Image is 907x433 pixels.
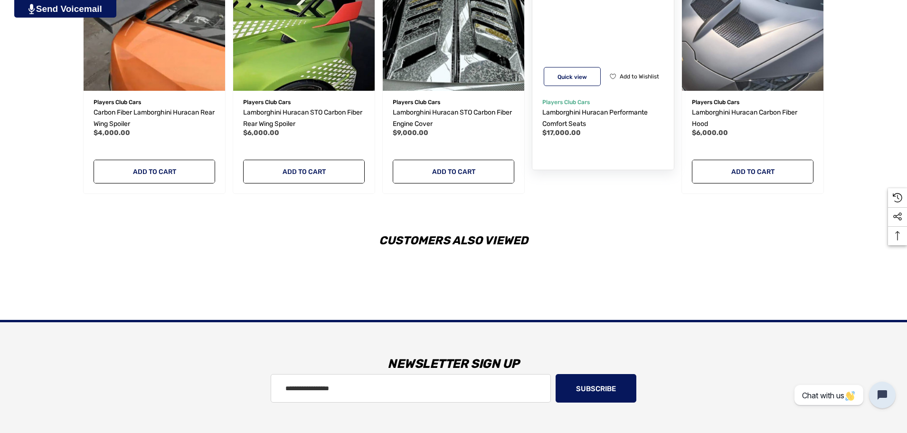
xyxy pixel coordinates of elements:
[28,4,35,14] img: PjwhLS0gR2VuZXJhdG9yOiBHcmF2aXQuaW8gLS0+PHN2ZyB4bWxucz0iaHR0cDovL3d3dy53My5vcmcvMjAwMC9zdmciIHhtb...
[94,108,215,128] span: Carbon Fiber Lamborghini Huracan Rear Wing Spoiler
[542,108,648,128] span: Lamborghini Huracan Performante Comfort Seats
[893,212,902,221] svg: Social Media
[243,108,362,128] span: Lamborghini Huracan STO Carbon Fiber Rear Wing Spoiler
[393,107,514,130] a: Lamborghini Huracan STO Carbon Fiber Engine Cover,$9,000.00
[542,96,664,108] p: Players Club Cars
[893,193,902,202] svg: Recently Viewed
[393,129,428,137] span: $9,000.00
[692,96,813,108] p: Players Club Cars
[94,96,215,108] p: Players Club Cars
[620,73,659,80] span: Add to Wishlist
[243,160,365,183] a: Add to Cart
[888,231,907,241] svg: Top
[123,350,784,378] h3: Newsletter Sign Up
[94,129,130,137] span: $4,000.00
[393,108,512,128] span: Lamborghini Huracan STO Carbon Fiber Engine Cover
[692,160,813,183] a: Add to Cart
[542,107,664,130] a: Lamborghini Huracan Performante Comfort Seats,$17,000.00
[80,235,828,246] h2: Customers Also Viewed
[243,129,279,137] span: $6,000.00
[606,67,662,86] button: Wishlist
[692,129,728,137] span: $6,000.00
[557,74,587,80] span: Quick view
[692,108,797,128] span: Lamborghini Huracan Carbon Fiber Hood
[393,96,514,108] p: Players Club Cars
[544,67,601,86] button: Quick View
[542,129,581,137] span: $17,000.00
[243,96,365,108] p: Players Club Cars
[393,160,514,183] a: Add to Cart
[243,107,365,130] a: Lamborghini Huracan STO Carbon Fiber Rear Wing Spoiler,$6,000.00
[94,160,215,183] a: Add to Cart
[556,374,636,403] button: Subscribe
[94,107,215,130] a: Carbon Fiber Lamborghini Huracan Rear Wing Spoiler,$4,000.00
[692,107,813,130] a: Lamborghini Huracan Carbon Fiber Hood,$6,000.00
